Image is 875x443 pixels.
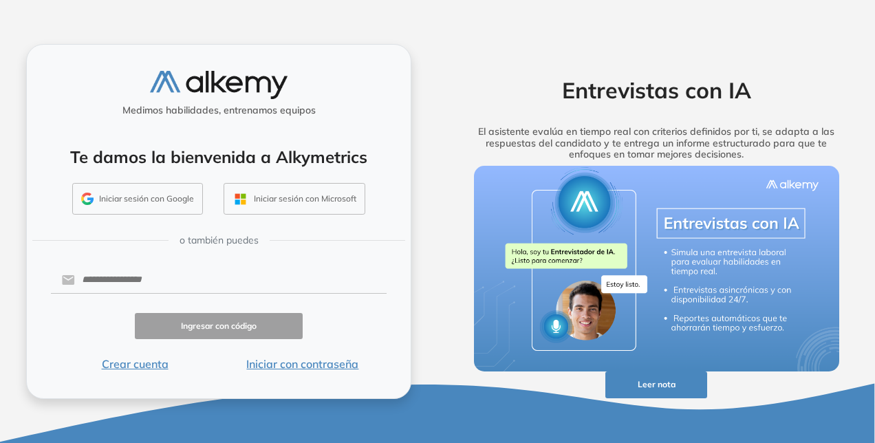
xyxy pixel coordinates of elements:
[45,147,393,167] h4: Te damos la bienvenida a Alkymetrics
[605,371,707,398] button: Leer nota
[51,356,219,372] button: Crear cuenta
[453,126,859,160] h5: El asistente evalúa en tiempo real con criterios definidos por ti, se adapta a las respuestas del...
[219,356,387,372] button: Iniciar con contraseña
[32,105,405,116] h5: Medimos habilidades, entrenamos equipos
[72,183,203,215] button: Iniciar sesión con Google
[233,191,248,207] img: OUTLOOK_ICON
[81,193,94,205] img: GMAIL_ICON
[474,166,839,371] img: img-more-info
[453,77,859,103] h2: Entrevistas con IA
[806,377,875,443] div: Widget de chat
[806,377,875,443] iframe: Chat Widget
[150,71,288,99] img: logo-alkemy
[135,313,303,340] button: Ingresar con código
[224,183,365,215] button: Iniciar sesión con Microsoft
[180,233,259,248] span: o también puedes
